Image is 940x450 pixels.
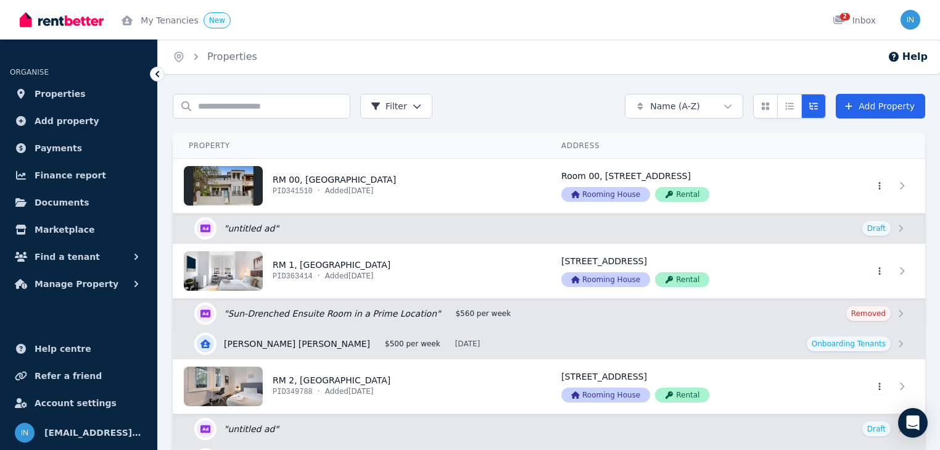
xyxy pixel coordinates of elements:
[625,94,743,119] button: Name (A-Z)
[871,379,888,394] button: More options
[10,217,147,242] a: Marketplace
[174,159,546,213] a: View details for RM 00, 4 Park Parade
[10,163,147,188] a: Finance report
[175,414,925,444] a: Edit listing:
[836,94,925,119] a: Add Property
[10,272,147,296] button: Manage Property
[10,336,147,361] a: Help centre
[10,68,49,77] span: ORGANISE
[871,264,888,278] button: More options
[871,178,888,193] button: More options
[819,244,925,298] a: View details for RM 1, 4 Park Parade
[158,40,272,74] nav: Breadcrumb
[777,94,802,119] button: Compact list view
[35,277,118,291] span: Manage Property
[888,49,928,64] button: Help
[10,190,147,215] a: Documents
[360,94,432,119] button: Filter
[546,159,819,213] a: View details for RM 00, 4 Park Parade
[15,423,35,443] img: info@museliving.com.au
[20,10,104,29] img: RentBetter
[546,244,819,298] a: View details for RM 1, 4 Park Parade
[174,359,546,414] a: View details for RM 2, 4 Park Parade
[35,222,94,237] span: Marketplace
[44,425,142,440] span: [EMAIL_ADDRESS][DOMAIN_NAME]
[901,10,920,30] img: info@museliving.com.au
[35,168,106,183] span: Finance report
[10,136,147,160] a: Payments
[35,195,89,210] span: Documents
[898,408,928,438] div: Open Intercom Messenger
[833,14,876,27] div: Inbox
[10,244,147,269] button: Find a tenant
[35,369,102,383] span: Refer a friend
[753,94,778,119] button: Card view
[10,391,147,415] a: Account settings
[35,249,100,264] span: Find a tenant
[753,94,826,119] div: View options
[207,51,257,62] a: Properties
[174,133,547,159] th: Property
[546,359,819,414] a: View details for RM 2, 4 Park Parade
[35,86,86,101] span: Properties
[175,214,925,243] a: Edit listing:
[840,13,850,20] span: 2
[819,359,925,414] a: View details for RM 2, 4 Park Parade
[35,141,82,156] span: Payments
[650,100,700,112] span: Name (A-Z)
[175,329,925,359] a: View details for Salome Marie Lenz
[175,299,925,328] a: Edit listing: Sun-Drenched Ensuite Room in a Prime Location
[801,94,826,119] button: Expanded list view
[10,81,147,106] a: Properties
[819,159,925,213] a: View details for RM 00, 4 Park Parade
[546,133,819,159] th: Address
[10,109,147,133] a: Add property
[10,364,147,388] a: Refer a friend
[35,341,91,356] span: Help centre
[371,100,407,112] span: Filter
[174,244,546,298] a: View details for RM 1, 4 Park Parade
[35,114,99,128] span: Add property
[209,16,225,25] span: New
[35,396,117,410] span: Account settings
